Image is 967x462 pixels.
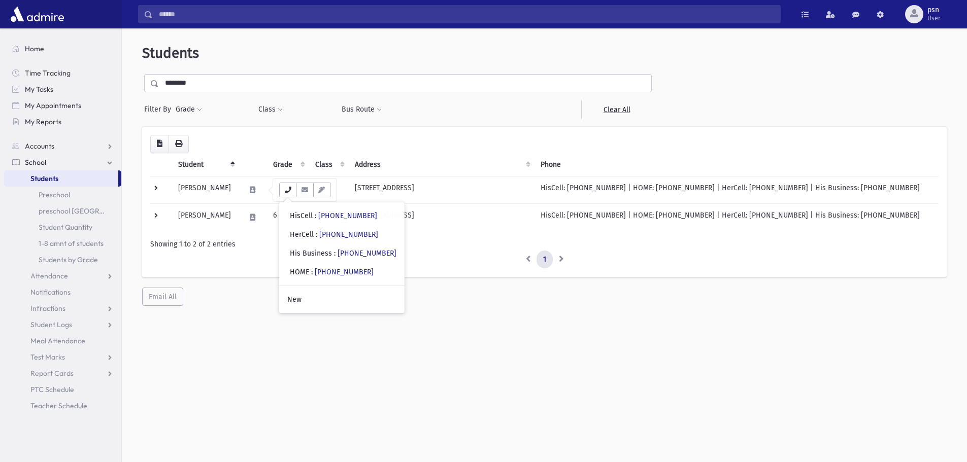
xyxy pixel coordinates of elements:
[150,239,939,250] div: Showing 1 to 2 of 2 entries
[4,203,121,219] a: preschool [GEOGRAPHIC_DATA]
[4,316,121,333] a: Student Logs
[349,176,535,203] td: [STREET_ADDRESS]
[319,230,378,239] a: [PHONE_NUMBER]
[4,381,121,398] a: PTC Schedule
[4,114,121,130] a: My Reports
[175,100,203,119] button: Grade
[30,336,85,345] span: Meal Attendance
[341,100,382,119] button: Bus Route
[25,44,44,53] span: Home
[535,153,939,176] th: Phone
[4,284,121,300] a: Notifications
[535,203,939,231] td: HisCell: [PHONE_NUMBER] | HOME: [PHONE_NUMBER] | HerCell: [PHONE_NUMBER] | His Business: [PHONE_N...
[267,153,309,176] th: Grade: activate to sort column ascending
[25,117,61,126] span: My Reports
[25,101,81,110] span: My Appointments
[4,154,121,170] a: School
[25,141,54,151] span: Accounts
[142,288,183,306] button: Email All
[4,398,121,414] a: Teacher Schedule
[4,365,121,381] a: Report Cards
[535,176,939,203] td: HisCell: [PHONE_NUMBER] | HOME: [PHONE_NUMBER] | HerCell: [PHONE_NUMBER] | His Business: [PHONE_N...
[927,14,941,22] span: User
[4,187,121,203] a: Preschool
[172,203,239,231] td: [PERSON_NAME]
[581,100,652,119] a: Clear All
[30,401,87,410] span: Teacher Schedule
[30,288,71,297] span: Notifications
[290,210,377,221] div: HisCell
[4,138,121,154] a: Accounts
[142,45,199,61] span: Students
[150,135,169,153] button: CSV
[334,249,336,258] span: :
[313,183,330,197] button: Email Templates
[267,176,309,203] td: SK-S
[279,290,405,309] a: New
[267,203,309,231] td: 6
[30,320,72,329] span: Student Logs
[144,104,175,115] span: Filter By
[258,100,283,119] button: Class
[349,203,535,231] td: [STREET_ADDRESS]
[4,235,121,252] a: 1-8 amnt of students
[4,170,118,187] a: Students
[4,300,121,316] a: Infractions
[25,68,71,78] span: Time Tracking
[4,219,121,235] a: Student Quantity
[4,349,121,365] a: Test Marks
[537,251,553,269] a: 1
[172,153,239,176] th: Student: activate to sort column descending
[290,229,378,240] div: HerCell
[316,230,317,239] span: :
[315,211,316,220] span: :
[4,65,121,81] a: Time Tracking
[169,135,189,153] button: Print
[290,248,396,259] div: His Business
[30,304,65,313] span: Infractions
[290,267,374,277] div: HOME
[25,158,46,167] span: School
[4,252,121,268] a: Students by Grade
[927,6,941,14] span: psn
[30,174,58,183] span: Students
[349,153,535,176] th: Address: activate to sort column ascending
[30,369,74,378] span: Report Cards
[30,352,65,362] span: Test Marks
[318,211,377,220] a: [PHONE_NUMBER]
[153,5,780,23] input: Search
[172,176,239,203] td: [PERSON_NAME]
[4,81,121,97] a: My Tasks
[30,271,68,280] span: Attendance
[309,176,349,203] td: SK-S
[30,385,74,394] span: PTC Schedule
[8,4,66,24] img: AdmirePro
[4,333,121,349] a: Meal Attendance
[315,268,374,276] a: [PHONE_NUMBER]
[338,249,396,258] a: [PHONE_NUMBER]
[309,153,349,176] th: Class: activate to sort column ascending
[25,85,53,94] span: My Tasks
[4,268,121,284] a: Attendance
[311,268,313,276] span: :
[4,41,121,57] a: Home
[4,97,121,114] a: My Appointments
